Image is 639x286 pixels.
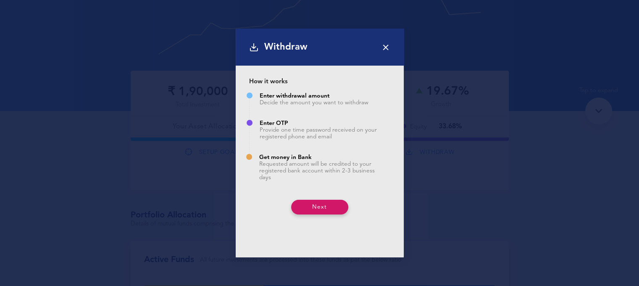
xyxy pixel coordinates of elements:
[260,120,380,127] div: Enter OTP
[291,200,348,214] button: Next
[259,154,380,161] div: Get money in Bank
[264,42,375,53] h1: Withdraw
[249,78,390,86] h2: How it works
[259,161,380,181] p: Requested amount will be credited to your registered bank account within 2-3 business days
[260,100,380,106] p: Decide the amount you want to withdraw
[260,127,380,140] p: Provide one time password received on your registered phone and email
[260,93,380,100] div: Enter withdrawal amount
